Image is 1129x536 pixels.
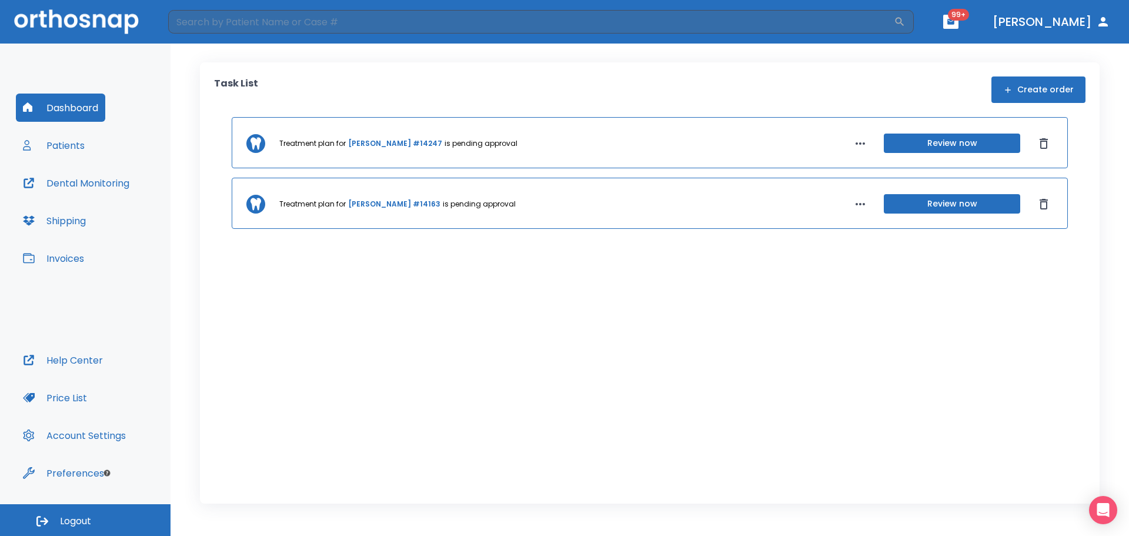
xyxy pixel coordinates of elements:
div: Open Intercom Messenger [1089,496,1117,524]
p: Task List [214,76,258,103]
button: Shipping [16,207,93,235]
button: Help Center [16,346,110,374]
button: Preferences [16,459,111,487]
button: Review now [884,194,1020,214]
button: Price List [16,384,94,412]
button: Dismiss [1034,134,1053,153]
p: is pending approval [443,199,516,209]
button: Invoices [16,244,91,272]
button: Dental Monitoring [16,169,136,197]
button: Dashboard [16,94,105,122]
button: Review now [884,134,1020,153]
a: [PERSON_NAME] #14163 [348,199,440,209]
button: Account Settings [16,421,133,450]
p: Treatment plan for [279,199,346,209]
span: Logout [60,515,91,528]
p: Treatment plan for [279,138,346,149]
button: Patients [16,131,92,159]
span: 99+ [948,9,969,21]
a: [PERSON_NAME] #14247 [348,138,442,149]
p: is pending approval [445,138,517,149]
input: Search by Patient Name or Case # [168,10,894,34]
button: Dismiss [1034,195,1053,214]
button: [PERSON_NAME] [988,11,1115,32]
div: Tooltip anchor [102,468,112,478]
img: Orthosnap [14,9,139,34]
button: Create order [991,76,1085,103]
